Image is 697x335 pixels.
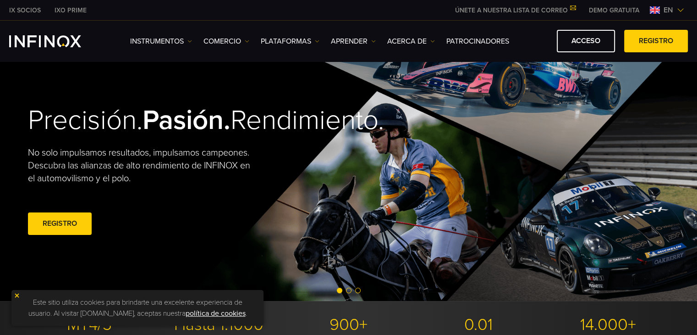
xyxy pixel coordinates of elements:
[130,37,184,46] font: Instrumentos
[186,309,246,318] a: política de cookies
[464,315,493,335] font: 0.01
[28,147,250,184] font: No solo impulsamos resultados, impulsamos campeones. Descubra las alianzas de alto rendimiento de...
[387,36,435,47] a: ACERCA DE
[589,6,639,14] font: DEMO GRATUITA
[2,6,48,15] a: INFINOX
[331,37,368,46] font: Aprender
[580,315,636,335] font: 14.000+
[43,219,77,228] font: REGISTRO
[639,36,673,45] font: REGISTRO
[387,37,427,46] font: ACERCA DE
[261,36,319,47] a: PLATAFORMAS
[9,35,103,47] a: Logotipo de INFINOX
[557,30,615,52] a: ACCESO
[143,104,231,137] font: Pasión.
[446,36,509,47] a: PATROCINADORES
[231,104,384,137] font: Rendimiento.
[446,37,509,46] font: PATROCINADORES
[455,6,568,14] font: ÚNETE A NUESTRA LISTA DE CORREO
[571,36,600,45] font: ACCESO
[14,292,20,299] img: icono de cierre amarillo
[331,36,376,47] a: Aprender
[582,6,646,15] a: MENÚ INFINOX
[55,6,87,14] font: IXO PRIME
[355,288,361,293] span: Go to slide 3
[48,6,93,15] a: INFINOX
[337,288,342,293] span: Go to slide 1
[664,6,673,15] font: en
[203,36,249,47] a: COMERCIO
[28,104,143,137] font: Precisión.
[329,315,368,335] font: 900+
[28,298,242,318] font: Este sitio utiliza cookies para brindarte una excelente experiencia de usuario. Al visitar [DOMAI...
[130,36,192,47] a: Instrumentos
[203,37,241,46] font: COMERCIO
[246,309,247,318] font: .
[28,212,92,235] a: REGISTRO
[9,6,41,14] font: IX SOCIOS
[624,30,688,52] a: REGISTRO
[346,288,351,293] span: Go to slide 2
[448,6,582,14] a: ÚNETE A NUESTRA LISTA DE CORREO
[261,37,311,46] font: PLATAFORMAS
